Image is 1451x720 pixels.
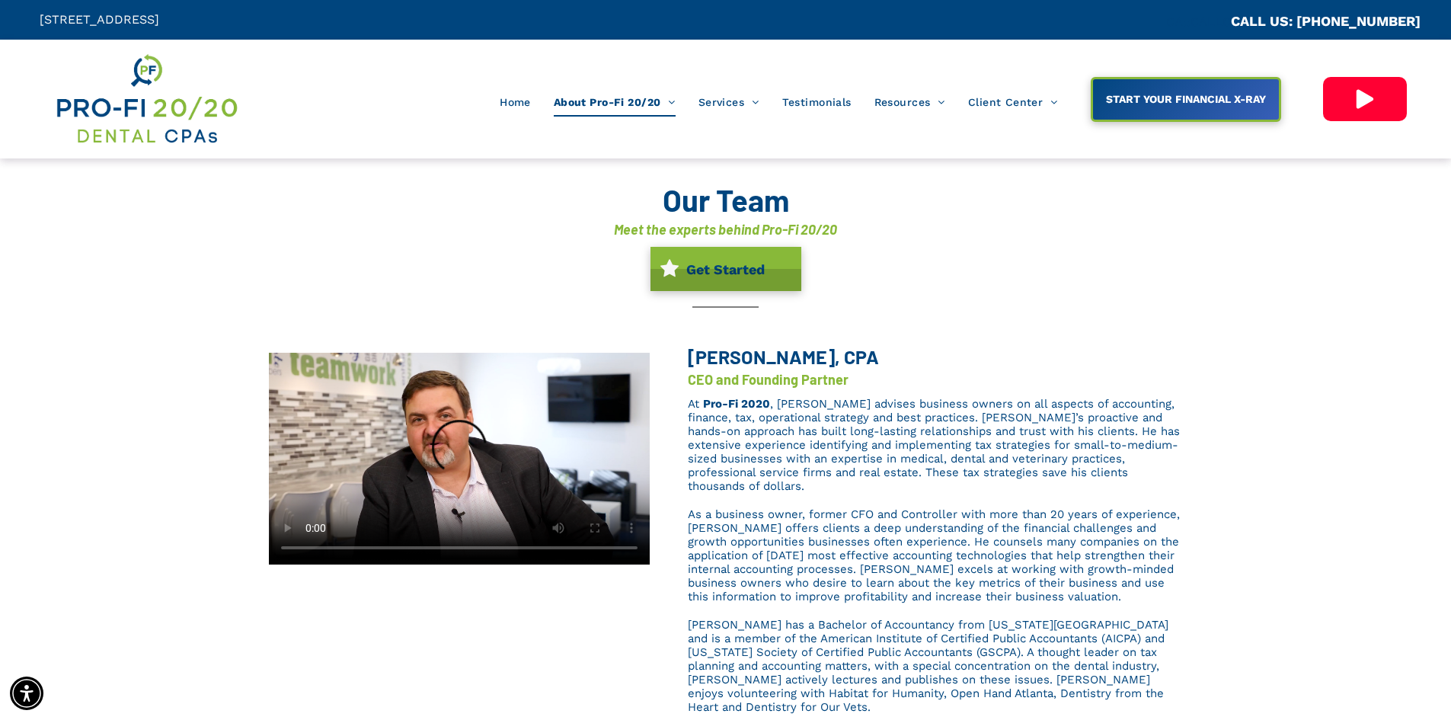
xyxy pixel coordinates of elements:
span: [STREET_ADDRESS] [40,12,159,27]
font: CEO and Founding Partner [688,371,849,388]
span: Get Started [681,254,770,285]
span: CA::CALLC [1166,14,1231,29]
span: At [688,397,699,411]
font: Our Team [663,181,789,218]
a: START YOUR FINANCIAL X-RAY [1091,77,1281,122]
img: Get Dental CPA Consulting, Bookkeeping, & Bank Loans [54,51,238,147]
a: Client Center [957,88,1069,117]
a: Get Started [650,247,801,291]
a: CALL US: [PHONE_NUMBER] [1231,13,1421,29]
a: Testimonials [771,88,863,117]
a: Pro-Fi 2020 [703,397,770,411]
span: [PERSON_NAME], CPA [688,345,879,368]
a: Resources [863,88,957,117]
font: Meet the experts behind Pro-Fi 20/20 [614,221,837,238]
a: Home [488,88,542,117]
div: Accessibility Menu [10,677,43,710]
span: As a business owner, former CFO and Controller with more than 20 years of experience, [PERSON_NAM... [688,507,1180,603]
a: Services [687,88,771,117]
span: [PERSON_NAME] has a Bachelor of Accountancy from [US_STATE][GEOGRAPHIC_DATA] and is a member of t... [688,618,1168,714]
a: About Pro-Fi 20/20 [542,88,687,117]
span: , [PERSON_NAME] advises business owners on all aspects of accounting, finance, tax, operational s... [688,397,1180,493]
span: START YOUR FINANCIAL X-RAY [1101,85,1271,113]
